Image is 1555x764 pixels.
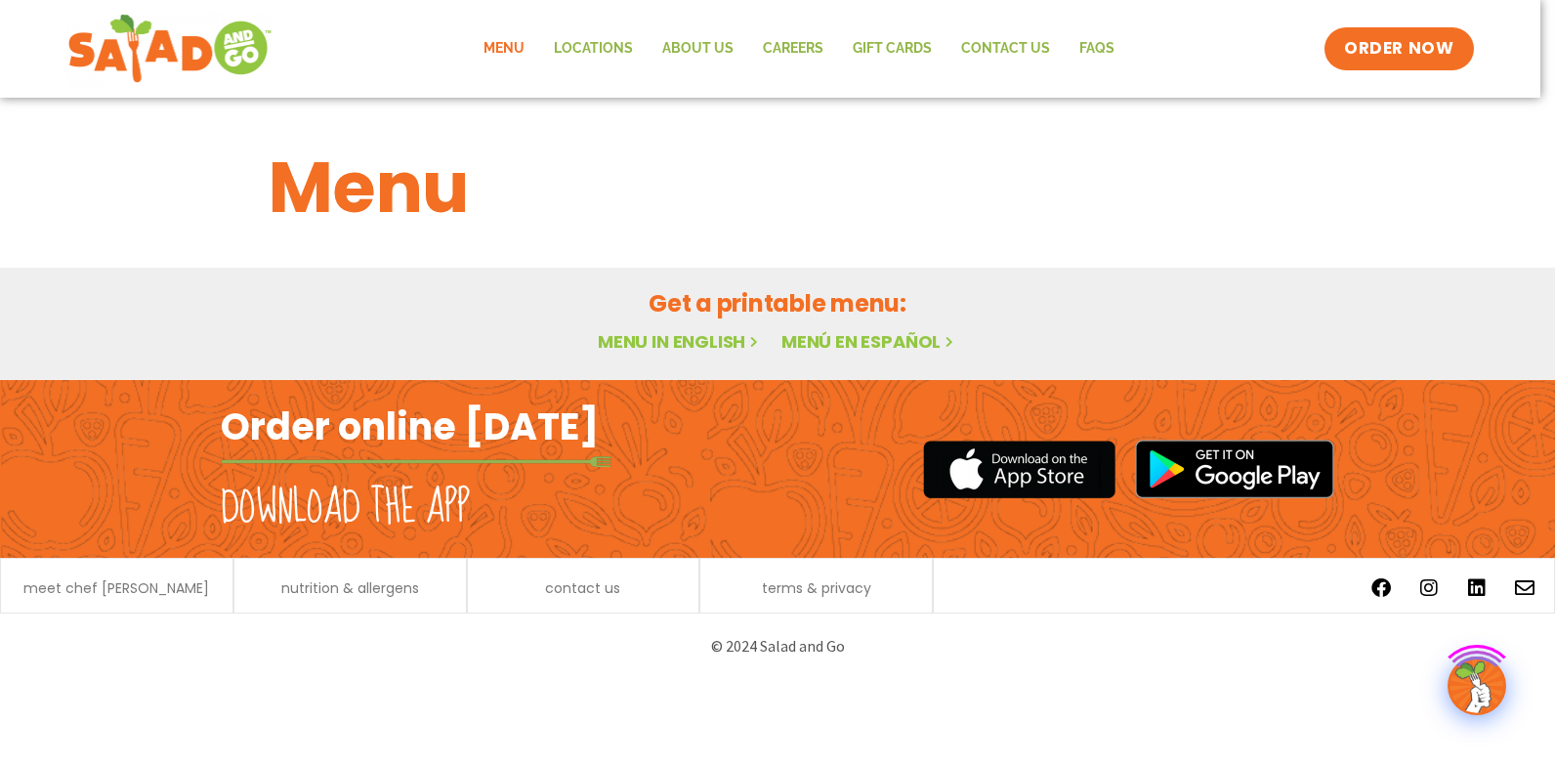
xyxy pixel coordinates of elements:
a: terms & privacy [762,581,871,595]
img: new-SAG-logo-768×292 [67,10,273,88]
a: GIFT CARDS [838,26,946,71]
h2: Get a printable menu: [269,286,1286,320]
a: About Us [648,26,748,71]
h1: Menu [269,135,1286,240]
a: meet chef [PERSON_NAME] [23,581,209,595]
a: Menú en español [781,329,957,354]
img: appstore [923,438,1115,501]
a: Locations [539,26,648,71]
a: nutrition & allergens [281,581,419,595]
a: Menu [469,26,539,71]
p: © 2024 Salad and Go [231,633,1324,659]
a: FAQs [1065,26,1129,71]
img: fork [221,456,611,467]
img: google_play [1135,440,1334,498]
a: Careers [748,26,838,71]
span: ORDER NOW [1344,37,1453,61]
nav: Menu [469,26,1129,71]
a: ORDER NOW [1324,27,1473,70]
h2: Order online [DATE] [221,403,599,450]
a: contact us [545,581,620,595]
h2: Download the app [221,481,470,535]
a: Menu in English [598,329,762,354]
a: Contact Us [946,26,1065,71]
